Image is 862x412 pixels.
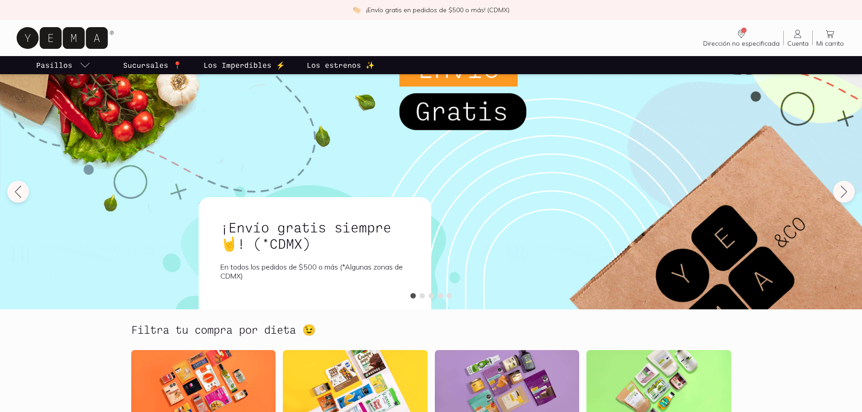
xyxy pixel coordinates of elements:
[816,39,844,47] span: Mi carrito
[123,60,182,71] p: Sucursales 📍
[204,60,285,71] p: Los Imperdibles ⚡️
[784,28,812,47] a: Cuenta
[352,6,361,14] img: check
[202,56,287,74] a: Los Imperdibles ⚡️
[34,56,92,74] a: pasillo-todos-link
[700,28,783,47] a: Dirección no especificada
[131,324,316,336] h2: Filtra tu compra por dieta 😉
[307,60,375,71] p: Los estrenos ✨
[121,56,184,74] a: Sucursales 📍
[366,5,510,14] p: ¡Envío gratis en pedidos de $500 o más! (CDMX)
[787,39,809,47] span: Cuenta
[703,39,780,47] span: Dirección no especificada
[305,56,376,74] a: Los estrenos ✨
[36,60,72,71] p: Pasillos
[220,262,410,280] p: En todos los pedidos de $500 o más (*Algunas zonas de CDMX)
[813,28,848,47] a: Mi carrito
[220,219,410,251] h1: ¡Envío gratis siempre🤘! (*CDMX)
